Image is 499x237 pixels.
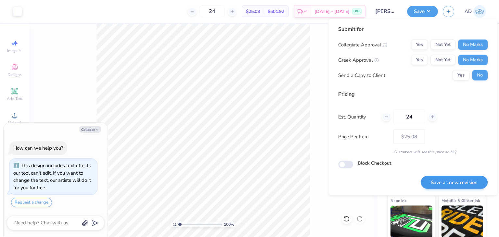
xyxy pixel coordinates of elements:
[441,197,480,204] span: Metallic & Glitter Ink
[411,55,428,65] button: Yes
[8,120,21,125] span: Upload
[11,198,52,207] button: Request a change
[79,126,101,133] button: Collapse
[246,8,260,15] span: $25.08
[430,55,455,65] button: Not Yet
[472,70,488,81] button: No
[453,70,469,81] button: Yes
[7,48,22,53] span: Image AI
[430,40,455,50] button: Not Yet
[338,56,379,64] div: Greek Approval
[199,6,225,17] input: – –
[390,197,406,204] span: Neon Ink
[353,9,360,14] span: FREE
[7,72,22,77] span: Designs
[338,41,387,48] div: Collegiate Approval
[13,145,63,151] div: How can we help you?
[465,8,472,15] span: AD
[338,133,389,140] label: Price Per Item
[473,5,486,18] img: Anjali Dilish
[338,25,488,33] div: Submit for
[458,40,488,50] button: No Marks
[268,8,284,15] span: $601.92
[338,113,377,120] label: Est. Quantity
[411,40,428,50] button: Yes
[393,109,425,124] input: – –
[458,55,488,65] button: No Marks
[13,162,91,191] div: This design includes text effects our tool can't edit. If you want to change the text, our artist...
[224,221,234,227] span: 100 %
[421,176,488,189] button: Save as new revision
[370,5,402,18] input: Untitled Design
[7,96,22,101] span: Add Text
[465,5,486,18] a: AD
[338,149,488,155] div: Customers will see this price on HQ.
[407,6,438,17] button: Save
[338,71,385,79] div: Send a Copy to Client
[358,160,391,167] label: Block Checkout
[338,90,488,98] div: Pricing
[314,8,350,15] span: [DATE] - [DATE]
